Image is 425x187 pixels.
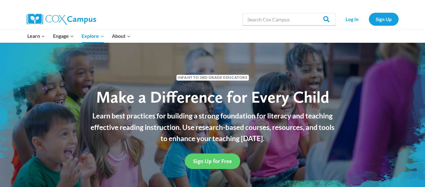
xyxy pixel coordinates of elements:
nav: Secondary Navigation [339,13,399,25]
span: About [112,32,131,40]
span: Explore [82,32,104,40]
p: Learn best practices for building a strong foundation for literacy and teaching effective reading... [87,110,338,144]
a: Sign Up for Free [185,154,240,169]
span: Sign Up for Free [193,158,232,164]
span: Infant to 3rd Grade Educators [176,75,249,81]
span: Engage [53,32,74,40]
nav: Primary Navigation [24,29,135,42]
img: Cox Campus [27,14,96,25]
span: Learn [27,32,45,40]
a: Sign Up [369,13,399,25]
span: Make a Difference for Every Child [96,87,329,107]
input: Search Cox Campus [243,13,336,25]
a: Log In [339,13,366,25]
